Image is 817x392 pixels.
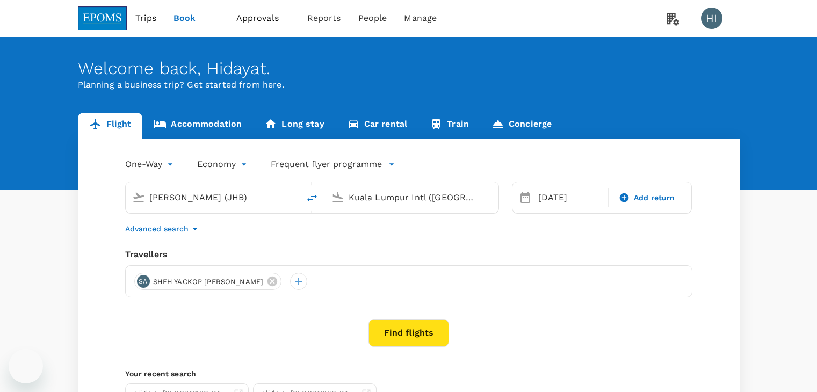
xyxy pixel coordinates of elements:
[134,273,282,290] div: SASHEH YACKOP [PERSON_NAME]
[125,156,176,173] div: One-Way
[418,113,480,139] a: Train
[701,8,722,29] div: HI
[491,196,493,198] button: Open
[9,349,43,383] iframe: Button to launch messaging window
[78,113,143,139] a: Flight
[404,12,437,25] span: Manage
[368,319,449,347] button: Find flights
[78,59,740,78] div: Welcome back , Hidayat .
[336,113,419,139] a: Car rental
[125,222,201,235] button: Advanced search
[634,192,675,204] span: Add return
[78,6,127,30] img: EPOMS SDN BHD
[142,113,253,139] a: Accommodation
[135,12,156,25] span: Trips
[137,275,150,288] div: SA
[173,12,196,25] span: Book
[292,196,294,198] button: Open
[480,113,563,139] a: Concierge
[149,189,277,206] input: Depart from
[299,185,325,211] button: delete
[307,12,341,25] span: Reports
[197,156,249,173] div: Economy
[236,12,290,25] span: Approvals
[125,368,692,379] p: Your recent search
[271,158,395,171] button: Frequent flyer programme
[349,189,476,206] input: Going to
[78,78,740,91] p: Planning a business trip? Get started from here.
[253,113,335,139] a: Long stay
[147,277,270,287] span: SHEH YACKOP [PERSON_NAME]
[125,223,189,234] p: Advanced search
[125,248,692,261] div: Travellers
[534,187,606,208] div: [DATE]
[271,158,382,171] p: Frequent flyer programme
[358,12,387,25] span: People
